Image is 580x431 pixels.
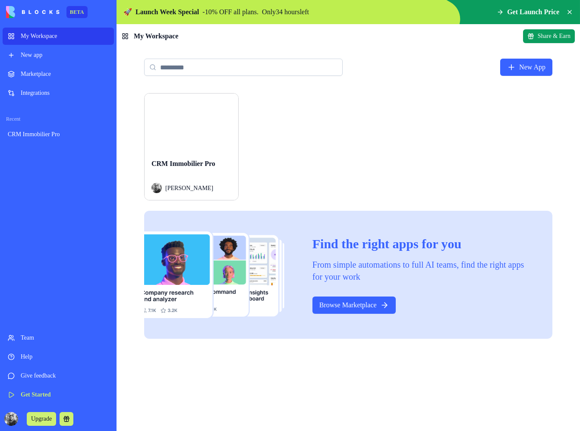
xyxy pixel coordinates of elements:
[21,51,109,59] div: New app
[123,7,132,17] span: 🚀
[500,59,552,76] a: New App
[165,184,213,193] span: [PERSON_NAME]
[523,29,575,43] button: Share & Earn
[202,7,258,17] p: - 10 % OFF all plans.
[151,160,215,167] span: CRM Immobilier Pro
[3,47,114,64] a: New app
[6,6,88,18] a: BETA
[136,7,199,17] span: Launch Week Special
[144,93,239,200] a: CRM Immobilier ProAvatar[PERSON_NAME]
[21,89,109,97] div: Integrations
[21,70,109,78] div: Marketplace
[262,7,309,17] p: Only 34 hours left
[312,259,532,283] div: From simple automations to full AI teams, find the right apps for your work
[134,31,178,41] span: My Workspace
[3,386,114,403] a: Get Started
[312,236,532,252] div: Find the right apps for you
[21,372,109,380] div: Give feedback
[3,66,114,83] a: Marketplace
[538,32,571,41] span: Share & Earn
[21,334,109,342] div: Team
[312,297,396,314] a: Browse Marketplace
[21,390,109,399] div: Get Started
[21,353,109,361] div: Help
[144,231,299,318] img: Frame_181_egmpey.png
[3,367,114,384] a: Give feedback
[3,28,114,45] a: My Workspace
[3,329,114,347] a: Team
[66,6,88,18] div: BETA
[3,126,114,143] a: CRM Immobilier Pro
[27,415,56,422] a: Upgrade
[8,130,109,139] div: CRM Immobilier Pro
[151,183,162,193] img: Avatar
[4,412,18,426] img: ACg8ocJf6wotemjx4PciylNxTGIjQR4I2WZO3wdJmZVfrjo4JVFi5EDP=s96-c
[3,84,114,102] a: Integrations
[3,348,114,365] a: Help
[27,412,56,426] button: Upgrade
[3,116,114,122] span: Recent
[507,7,559,17] span: Get Launch Price
[6,6,60,18] img: logo
[21,32,109,41] div: My Workspace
